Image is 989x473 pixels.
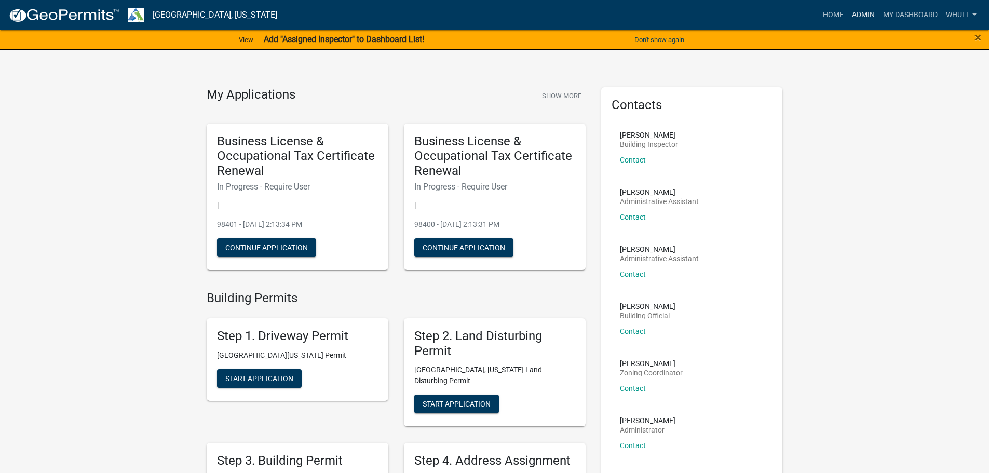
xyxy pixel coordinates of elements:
strong: Add "Assigned Inspector" to Dashboard List! [264,34,424,44]
button: Don't show again [630,31,688,48]
button: Close [974,31,981,44]
span: Start Application [423,400,491,408]
p: Building Official [620,312,675,319]
p: 98401 - [DATE] 2:13:34 PM [217,219,378,230]
a: Contact [620,213,646,221]
p: Administrator [620,426,675,434]
button: Continue Application [217,238,316,257]
button: Show More [538,87,586,104]
p: [GEOGRAPHIC_DATA][US_STATE] Permit [217,350,378,361]
p: Building Inspector [620,141,678,148]
a: [GEOGRAPHIC_DATA], [US_STATE] [153,6,277,24]
a: Home [819,5,848,25]
p: Administrative Assistant [620,255,699,262]
a: Contact [620,327,646,335]
h4: My Applications [207,87,295,103]
p: [PERSON_NAME] [620,246,699,253]
p: [PERSON_NAME] [620,360,683,367]
p: Zoning Coordinator [620,369,683,376]
a: Contact [620,156,646,164]
p: | [217,200,378,211]
p: [PERSON_NAME] [620,131,678,139]
a: Admin [848,5,879,25]
h4: Building Permits [207,291,586,306]
span: Start Application [225,374,293,382]
a: Contact [620,441,646,450]
a: Contact [620,384,646,393]
h6: In Progress - Require User [414,182,575,192]
p: [PERSON_NAME] [620,188,699,196]
a: Contact [620,270,646,278]
a: View [235,31,258,48]
p: | [414,200,575,211]
button: Continue Application [414,238,513,257]
p: [GEOGRAPHIC_DATA], [US_STATE] Land Disturbing Permit [414,364,575,386]
h5: Step 2. Land Disturbing Permit [414,329,575,359]
span: × [974,30,981,45]
h6: In Progress - Require User [217,182,378,192]
h5: Business License & Occupational Tax Certificate Renewal [414,134,575,179]
h5: Business License & Occupational Tax Certificate Renewal [217,134,378,179]
p: [PERSON_NAME] [620,417,675,424]
p: Administrative Assistant [620,198,699,205]
h5: Step 1. Driveway Permit [217,329,378,344]
button: Start Application [414,395,499,413]
button: Start Application [217,369,302,388]
img: Troup County, Georgia [128,8,144,22]
a: My Dashboard [879,5,942,25]
a: whuff [942,5,981,25]
h5: Contacts [612,98,773,113]
h5: Step 4. Address Assignment [414,453,575,468]
p: 98400 - [DATE] 2:13:31 PM [414,219,575,230]
h5: Step 3. Building Permit [217,453,378,468]
p: [PERSON_NAME] [620,303,675,310]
